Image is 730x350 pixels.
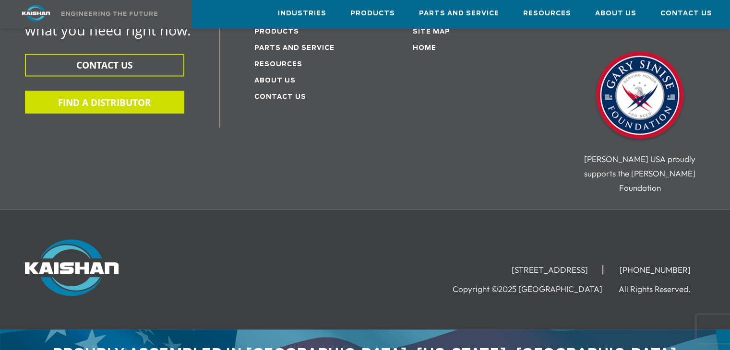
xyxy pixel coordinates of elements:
[413,29,450,35] a: Site Map
[254,45,335,51] a: Parts and service
[350,0,395,26] a: Products
[278,8,326,19] span: Industries
[660,8,712,19] span: Contact Us
[61,12,157,16] img: Engineering the future
[605,265,705,274] li: [PHONE_NUMBER]
[254,61,302,68] a: Resources
[595,8,636,19] span: About Us
[497,265,603,274] li: [STREET_ADDRESS]
[523,0,571,26] a: Resources
[25,239,119,296] img: Kaishan
[523,8,571,19] span: Resources
[25,54,184,76] button: CONTACT US
[254,29,299,35] a: Products
[350,8,395,19] span: Products
[584,153,695,192] span: [PERSON_NAME] USA proudly supports the [PERSON_NAME] Foundation
[25,91,184,113] button: FIND A DISTRIBUTOR
[254,78,296,84] a: About Us
[419,0,499,26] a: Parts and Service
[592,48,688,144] img: Gary Sinise Foundation
[278,0,326,26] a: Industries
[413,45,436,51] a: Home
[660,0,712,26] a: Contact Us
[619,284,705,293] li: All Rights Reserved.
[254,94,306,100] a: Contact Us
[419,8,499,19] span: Parts and Service
[595,0,636,26] a: About Us
[453,284,617,293] li: Copyright ©2025 [GEOGRAPHIC_DATA]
